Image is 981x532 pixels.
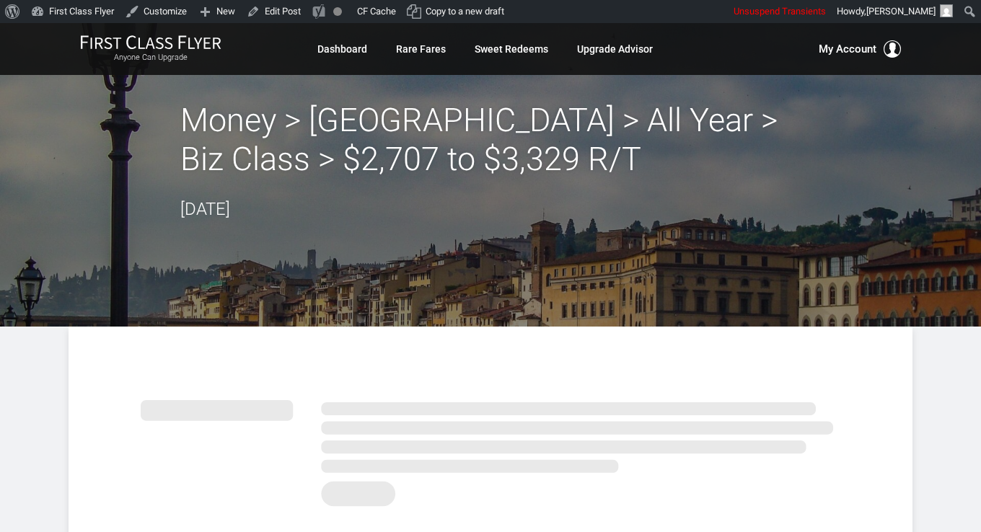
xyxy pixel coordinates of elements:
time: [DATE] [180,199,230,219]
a: Dashboard [317,36,367,62]
img: First Class Flyer [80,35,221,50]
span: [PERSON_NAME] [866,6,936,17]
a: Sweet Redeems [475,36,548,62]
span: Unsuspend Transients [734,6,826,17]
a: Rare Fares [396,36,446,62]
a: Upgrade Advisor [577,36,653,62]
h2: Money > [GEOGRAPHIC_DATA] > All Year > Biz Class > $2,707 to $3,329 R/T [180,101,801,179]
a: First Class FlyerAnyone Can Upgrade [80,35,221,63]
img: summary.svg [141,384,840,515]
span: My Account [819,40,876,58]
small: Anyone Can Upgrade [80,53,221,63]
button: My Account [819,40,901,58]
